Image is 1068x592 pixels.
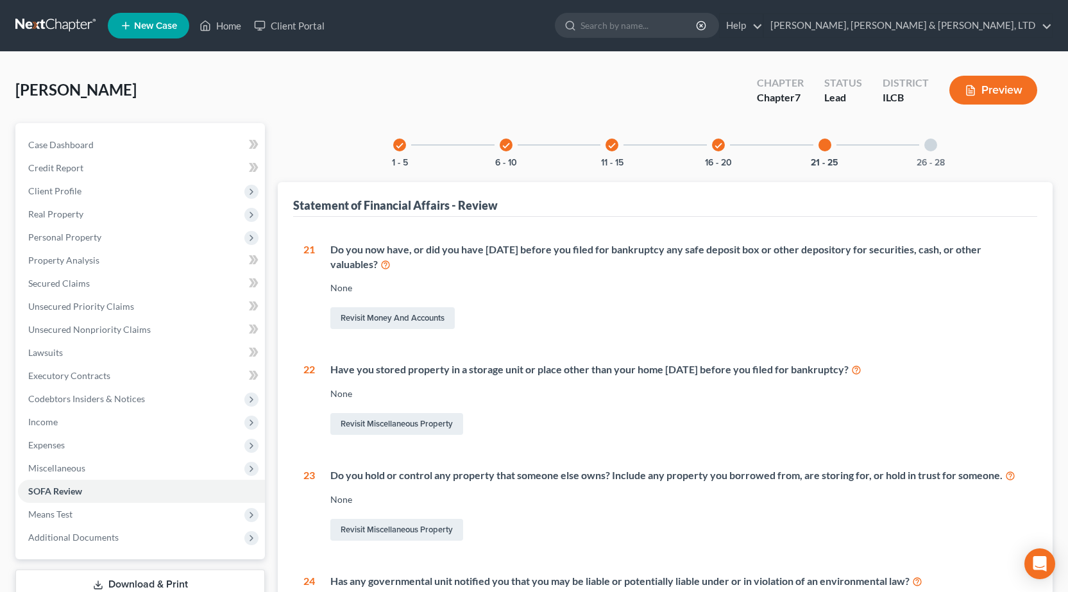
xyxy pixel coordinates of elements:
[502,141,511,150] i: check
[1024,548,1055,579] div: Open Intercom Messenger
[330,362,1027,377] div: Have you stored property in a storage unit or place other than your home [DATE] before you filed ...
[18,272,265,295] a: Secured Claims
[883,90,929,105] div: ILCB
[811,158,838,167] button: 21 - 25
[28,509,72,520] span: Means Test
[795,91,801,103] span: 7
[28,486,82,496] span: SOFA Review
[495,158,517,167] button: 6 - 10
[330,282,1027,294] div: None
[28,462,85,473] span: Miscellaneous
[28,278,90,289] span: Secured Claims
[18,156,265,180] a: Credit Report
[330,307,455,329] a: Revisit Money and Accounts
[720,14,763,37] a: Help
[28,324,151,335] span: Unsecured Nonpriority Claims
[764,14,1052,37] a: [PERSON_NAME], [PERSON_NAME] & [PERSON_NAME], LTD
[28,162,83,173] span: Credit Report
[824,76,862,90] div: Status
[303,468,315,543] div: 23
[303,242,315,332] div: 21
[18,341,265,364] a: Lawsuits
[330,413,463,435] a: Revisit Miscellaneous Property
[18,364,265,387] a: Executory Contracts
[714,141,723,150] i: check
[293,198,498,213] div: Statement of Financial Affairs - Review
[28,347,63,358] span: Lawsuits
[193,14,248,37] a: Home
[757,90,804,105] div: Chapter
[28,185,81,196] span: Client Profile
[883,76,929,90] div: District
[330,519,463,541] a: Revisit Miscellaneous Property
[18,295,265,318] a: Unsecured Priority Claims
[18,318,265,341] a: Unsecured Nonpriority Claims
[28,532,119,543] span: Additional Documents
[18,249,265,272] a: Property Analysis
[28,416,58,427] span: Income
[28,208,83,219] span: Real Property
[18,133,265,156] a: Case Dashboard
[330,574,1027,589] div: Has any governmental unit notified you that you may be liable or potentially liable under or in v...
[303,362,315,437] div: 22
[607,141,616,150] i: check
[581,13,698,37] input: Search by name...
[28,370,110,381] span: Executory Contracts
[917,158,945,167] button: 26 - 28
[28,139,94,150] span: Case Dashboard
[330,468,1027,483] div: Do you hold or control any property that someone else owns? Include any property you borrowed fro...
[392,158,408,167] button: 1 - 5
[395,141,404,150] i: check
[18,480,265,503] a: SOFA Review
[949,76,1037,105] button: Preview
[15,80,137,99] span: [PERSON_NAME]
[601,158,623,167] button: 11 - 15
[705,158,732,167] button: 16 - 20
[28,232,101,242] span: Personal Property
[28,301,134,312] span: Unsecured Priority Claims
[330,387,1027,400] div: None
[757,76,804,90] div: Chapter
[330,242,1027,272] div: Do you now have, or did you have [DATE] before you filed for bankruptcy any safe deposit box or o...
[248,14,331,37] a: Client Portal
[28,393,145,404] span: Codebtors Insiders & Notices
[824,90,862,105] div: Lead
[28,255,99,266] span: Property Analysis
[330,493,1027,506] div: None
[28,439,65,450] span: Expenses
[134,21,177,31] span: New Case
